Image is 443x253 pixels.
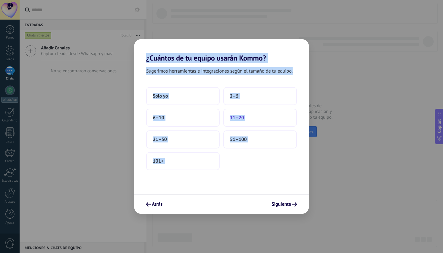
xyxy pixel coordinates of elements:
span: 6–10 [153,115,164,121]
button: 101+ [146,152,220,170]
span: Siguiente [272,202,291,206]
span: 51–100 [230,136,247,142]
span: Solo yo [153,93,168,99]
span: 2–5 [230,93,239,99]
button: Siguiente [269,199,300,209]
button: 21–50 [146,130,220,148]
button: 6–10 [146,109,220,127]
button: Atrás [143,199,165,209]
span: 11–20 [230,115,244,121]
span: Atrás [152,202,162,206]
span: 21–50 [153,136,167,142]
span: Sugerimos herramientas e integraciones según el tamaño de tu equipo. [146,67,293,75]
button: 51–100 [223,130,297,148]
button: 11–20 [223,109,297,127]
button: Solo yo [146,87,220,105]
span: 101+ [153,158,164,164]
h2: ¿Cuántos de tu equipo usarán Kommo? [134,39,309,62]
button: 2–5 [223,87,297,105]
